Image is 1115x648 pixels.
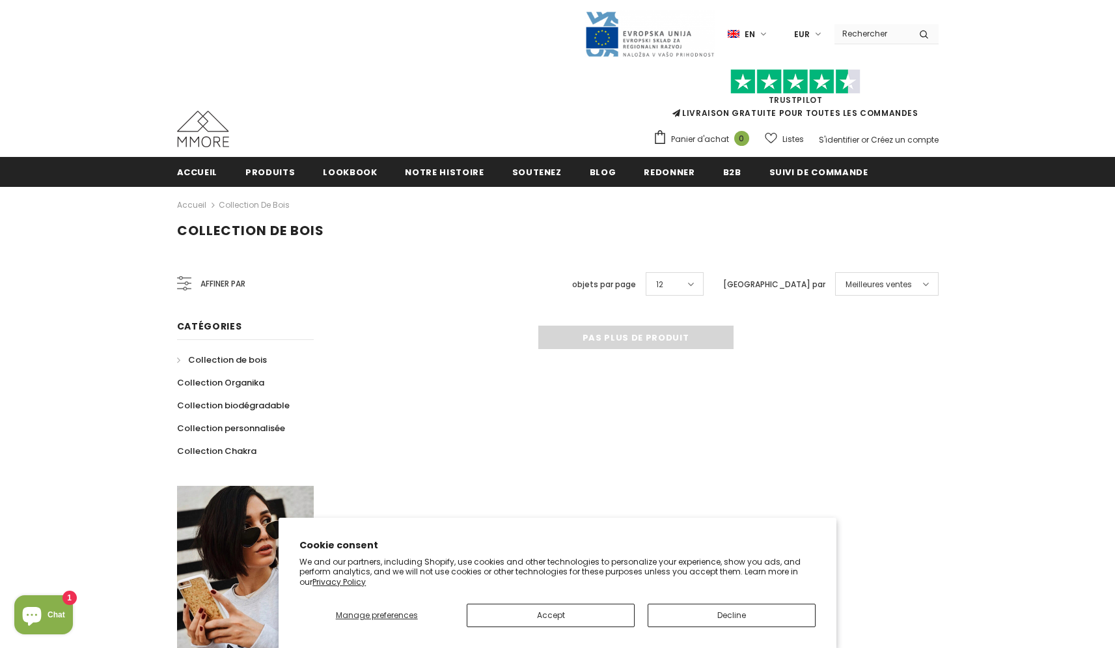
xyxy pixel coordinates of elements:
[299,604,454,627] button: Manage preferences
[177,394,290,417] a: Collection biodégradable
[590,166,616,178] span: Blog
[323,166,377,178] span: Lookbook
[177,166,218,178] span: Accueil
[512,166,562,178] span: soutenez
[765,128,804,150] a: Listes
[467,604,635,627] button: Accept
[405,166,484,178] span: Notre histoire
[177,157,218,186] a: Accueil
[177,197,206,213] a: Accueil
[299,539,816,552] h2: Cookie consent
[245,157,295,186] a: Produits
[723,157,741,186] a: B2B
[572,278,636,291] label: objets par page
[188,354,267,366] span: Collection de bois
[245,166,295,178] span: Produits
[177,440,256,462] a: Collection Chakra
[200,277,245,291] span: Affiner par
[177,111,229,147] img: Cas MMORE
[723,278,825,291] label: [GEOGRAPHIC_DATA] par
[794,28,810,41] span: EUR
[653,130,756,149] a: Panier d'achat 0
[769,166,868,178] span: Suivi de commande
[782,133,804,146] span: Listes
[177,371,264,394] a: Collection Organika
[644,157,695,186] a: Redonner
[656,278,663,291] span: 12
[769,157,868,186] a: Suivi de commande
[734,131,749,146] span: 0
[653,75,939,119] span: LIVRAISON GRATUITE POUR TOUTES LES COMMANDES
[585,28,715,39] a: Javni Razpis
[177,376,264,389] span: Collection Organika
[299,557,816,587] p: We and our partners, including Shopify, use cookies and other technologies to personalize your ex...
[177,221,324,240] span: Collection de bois
[861,134,869,145] span: or
[336,610,418,621] span: Manage preferences
[590,157,616,186] a: Blog
[728,29,739,40] img: i-lang-1.png
[10,595,77,638] inbox-online-store-chat: Shopify online store chat
[723,166,741,178] span: B2B
[312,576,366,587] a: Privacy Policy
[846,278,912,291] span: Meilleures ventes
[177,422,285,434] span: Collection personnalisée
[177,445,256,457] span: Collection Chakra
[177,348,267,371] a: Collection de bois
[745,28,755,41] span: en
[644,166,695,178] span: Redonner
[405,157,484,186] a: Notre histoire
[585,10,715,58] img: Javni Razpis
[177,320,242,333] span: Catégories
[219,199,290,210] a: Collection de bois
[512,157,562,186] a: soutenez
[730,69,860,94] img: Faites confiance aux étoiles pilotes
[834,24,909,43] input: Search Site
[819,134,859,145] a: S'identifier
[177,417,285,440] a: Collection personnalisée
[648,604,816,627] button: Decline
[769,94,823,106] a: TrustPilot
[177,399,290,412] span: Collection biodégradable
[671,133,729,146] span: Panier d'achat
[323,157,377,186] a: Lookbook
[871,134,939,145] a: Créez un compte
